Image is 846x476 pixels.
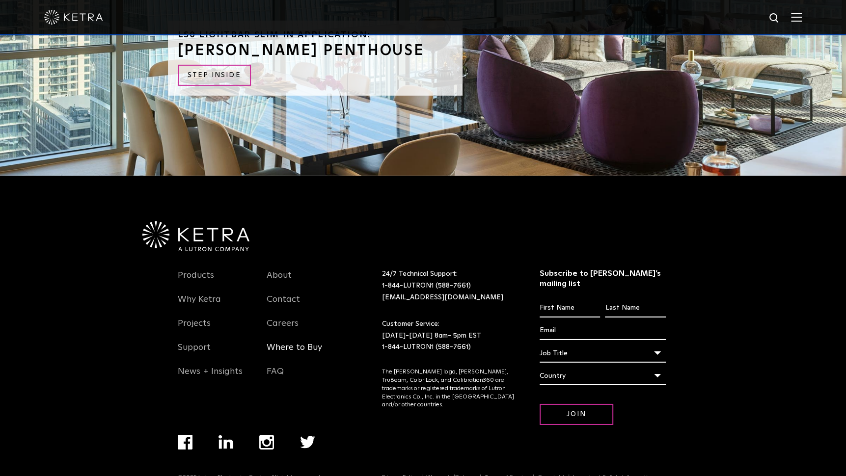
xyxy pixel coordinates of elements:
a: FAQ [267,366,284,389]
p: The [PERSON_NAME] logo, [PERSON_NAME], TruBeam, Color Lock, and Calibration360 are trademarks or ... [382,368,515,409]
a: Contact [267,294,300,317]
a: 1-844-LUTRON1 (588-7661) [382,282,471,289]
a: [EMAIL_ADDRESS][DOMAIN_NAME] [382,294,503,301]
img: facebook [178,435,192,450]
a: 1-844-LUTRON1 (588-7661) [382,344,471,350]
img: ketra-logo-2019-white [44,10,103,25]
h3: Subscribe to [PERSON_NAME]’s mailing list [540,268,666,289]
a: Where to Buy [267,342,322,365]
a: Products [178,270,214,292]
input: Join [540,404,613,425]
img: search icon [768,12,781,25]
a: STEP INSIDE [178,65,251,86]
div: Job Title [540,344,666,363]
div: Navigation Menu [267,268,341,389]
a: About [267,270,292,292]
input: First Name [540,299,600,317]
p: 24/7 Technical Support: [382,268,515,303]
img: Hamburger%20Nav.svg [791,12,802,22]
input: Last Name [605,299,665,317]
img: instagram [259,435,274,450]
a: Support [178,342,211,365]
input: Email [540,321,666,340]
img: twitter [300,436,315,449]
img: Ketra-aLutronCo_White_RGB [142,221,249,252]
a: News + Insights [178,366,243,389]
h3: [PERSON_NAME] PENTHOUSE [178,43,453,58]
div: Country [540,367,666,385]
div: Navigation Menu [178,268,252,389]
div: Navigation Menu [178,435,341,474]
a: Projects [178,318,211,341]
a: Careers [267,318,299,341]
p: Customer Service: [DATE]-[DATE] 8am- 5pm EST [382,318,515,353]
img: linkedin [218,435,234,449]
a: Why Ketra [178,294,221,317]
